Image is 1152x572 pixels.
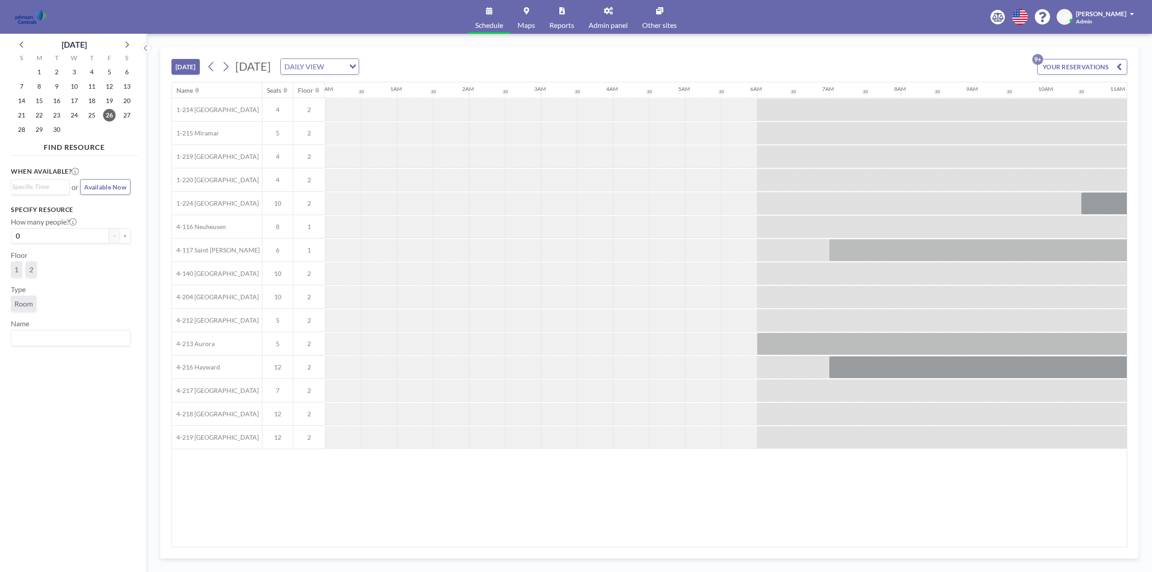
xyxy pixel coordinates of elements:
[293,246,325,254] span: 1
[1079,89,1084,95] div: 30
[103,109,116,122] span: Friday, September 26, 2025
[517,22,535,29] span: Maps
[262,106,293,114] span: 4
[262,293,293,301] span: 10
[121,109,133,122] span: Saturday, September 27, 2025
[1076,10,1126,18] span: [PERSON_NAME]
[298,86,313,95] div: Floor
[14,8,46,26] img: organization-logo
[11,251,27,260] label: Floor
[431,89,436,95] div: 30
[262,129,293,137] span: 5
[11,180,69,194] div: Search for option
[359,89,364,95] div: 30
[293,316,325,324] span: 2
[1060,13,1070,21] span: MB
[589,22,628,29] span: Admin panel
[1110,86,1125,92] div: 11AM
[11,330,130,346] div: Search for option
[966,86,978,92] div: 9AM
[80,179,130,195] button: Available Now
[267,86,281,95] div: Seats
[293,433,325,441] span: 2
[172,129,219,137] span: 1-215 Miramar
[12,332,125,344] input: Search for option
[172,363,220,371] span: 4-216 Hayward
[293,153,325,161] span: 2
[293,270,325,278] span: 2
[29,265,33,274] span: 2
[68,95,81,107] span: Wednesday, September 17, 2025
[85,66,98,78] span: Thursday, September 4, 2025
[262,176,293,184] span: 4
[68,66,81,78] span: Wednesday, September 3, 2025
[172,223,226,231] span: 4-116 Neuheusen
[293,199,325,207] span: 2
[293,176,325,184] span: 2
[678,86,690,92] div: 5AM
[172,153,259,161] span: 1-219 [GEOGRAPHIC_DATA]
[327,61,344,72] input: Search for option
[15,123,28,136] span: Sunday, September 28, 2025
[33,109,45,122] span: Monday, September 22, 2025
[894,86,906,92] div: 8AM
[11,285,26,294] label: Type
[1038,86,1053,92] div: 10AM
[172,387,259,395] span: 4-217 [GEOGRAPHIC_DATA]
[172,316,259,324] span: 4-212 [GEOGRAPHIC_DATA]
[791,89,796,95] div: 30
[262,246,293,254] span: 6
[15,80,28,93] span: Sunday, September 7, 2025
[172,199,259,207] span: 1-224 [GEOGRAPHIC_DATA]
[172,176,259,184] span: 1-220 [GEOGRAPHIC_DATA]
[475,22,503,29] span: Schedule
[103,66,116,78] span: Friday, September 5, 2025
[50,95,63,107] span: Tuesday, September 16, 2025
[534,86,546,92] div: 3AM
[262,340,293,348] span: 5
[62,38,87,51] div: [DATE]
[72,183,78,192] span: or
[31,53,48,65] div: M
[293,410,325,418] span: 2
[12,182,64,192] input: Search for option
[85,80,98,93] span: Thursday, September 11, 2025
[13,53,31,65] div: S
[50,66,63,78] span: Tuesday, September 2, 2025
[33,66,45,78] span: Monday, September 1, 2025
[50,123,63,136] span: Tuesday, September 30, 2025
[15,109,28,122] span: Sunday, September 21, 2025
[121,80,133,93] span: Saturday, September 13, 2025
[103,80,116,93] span: Friday, September 12, 2025
[172,246,260,254] span: 4-117 Saint [PERSON_NAME]
[822,86,834,92] div: 7AM
[262,433,293,441] span: 12
[14,265,18,274] span: 1
[14,299,33,308] span: Room
[293,223,325,231] span: 1
[262,199,293,207] span: 10
[462,86,474,92] div: 2AM
[293,106,325,114] span: 2
[1037,59,1127,75] button: YOUR RESERVATIONS9+
[48,53,66,65] div: T
[262,387,293,395] span: 7
[503,89,508,95] div: 30
[100,53,118,65] div: F
[293,340,325,348] span: 2
[121,66,133,78] span: Saturday, September 6, 2025
[262,270,293,278] span: 10
[293,129,325,137] span: 2
[575,89,580,95] div: 30
[103,95,116,107] span: Friday, September 19, 2025
[281,59,359,74] div: Search for option
[68,109,81,122] span: Wednesday, September 24, 2025
[176,86,193,95] div: Name
[935,89,940,95] div: 30
[390,86,402,92] div: 1AM
[11,217,76,226] label: How many people?
[293,363,325,371] span: 2
[33,123,45,136] span: Monday, September 29, 2025
[11,206,130,214] h3: Specify resource
[172,340,215,348] span: 4-213 Aurora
